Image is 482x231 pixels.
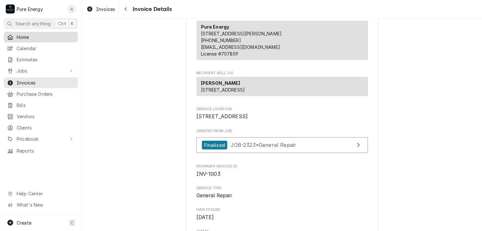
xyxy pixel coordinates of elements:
[17,201,74,208] span: What's New
[17,34,75,40] span: Home
[196,21,368,63] div: Sender
[196,77,368,96] div: Recipient (Bill To)
[120,4,131,14] button: Navigate back
[201,51,238,57] span: License # 707859
[84,4,118,14] a: Invoices
[4,200,78,210] a: Go to What's New
[4,111,78,122] a: Vendors
[4,66,78,76] a: Go to Jobs
[17,79,75,86] span: Invoices
[4,134,78,144] a: Go to Pricebook
[201,24,229,30] strong: Pure Energy
[17,113,75,120] span: Vendors
[4,100,78,111] a: Bills
[201,38,241,43] a: [PHONE_NUMBER]
[6,4,15,13] div: Pure Energy's Avatar
[201,44,280,50] a: [EMAIL_ADDRESS][DOMAIN_NAME]
[196,192,368,200] span: Service Type
[4,32,78,42] a: Home
[71,20,74,27] span: K
[4,188,78,199] a: Go to Help Center
[17,91,75,97] span: Purchase Orders
[196,164,368,178] div: Roopairs Invoice ID
[196,192,232,199] span: General Repair
[196,77,368,99] div: Recipient (Bill To)
[67,4,76,13] div: JL
[17,124,75,131] span: Clients
[196,107,368,120] div: Service Location
[196,186,368,200] div: Service Type
[71,219,74,226] span: C
[196,129,368,134] span: Created From Job
[4,122,78,133] a: Clients
[4,43,78,54] a: Calendar
[196,113,248,120] span: [STREET_ADDRESS]
[196,214,214,220] span: [DATE]
[4,146,78,156] a: Reports
[196,207,368,221] div: Date Issued
[4,18,78,29] button: Search anythingCtrlK
[201,31,282,36] span: [STREET_ADDRESS][PERSON_NAME]
[196,113,368,120] span: Service Location
[17,67,65,74] span: Jobs
[17,220,31,226] span: Create
[4,77,78,88] a: Invoices
[17,6,43,13] div: Pure Energy
[196,129,368,156] div: Created From Job
[196,137,368,153] a: View Job
[17,45,75,52] span: Calendar
[17,102,75,109] span: Bills
[201,80,240,86] strong: [PERSON_NAME]
[196,164,368,169] span: Roopairs Invoice ID
[196,186,368,191] span: Service Type
[15,20,51,27] span: Search anything
[17,136,65,142] span: Pricebook
[201,87,245,93] span: [STREET_ADDRESS]
[196,71,368,99] div: Invoice Recipient
[96,6,115,13] span: Invoices
[17,190,74,197] span: Help Center
[202,141,227,149] div: Finalized
[6,4,15,13] div: P
[196,107,368,112] span: Service Location
[196,171,220,177] span: INV-1003
[230,142,296,148] span: JOB-2323 • General Repair
[4,54,78,65] a: Estimates
[196,170,368,178] span: Roopairs Invoice ID
[17,147,75,154] span: Reports
[196,207,368,212] span: Date Issued
[196,71,368,76] span: Recipient (Bill To)
[4,89,78,99] a: Purchase Orders
[196,21,368,60] div: Sender
[196,214,368,221] span: Date Issued
[196,14,368,63] div: Invoice Sender
[67,4,76,13] div: James Linnenkamp's Avatar
[58,20,66,27] span: Ctrl
[131,5,171,13] span: Invoice Details
[17,56,75,63] span: Estimates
